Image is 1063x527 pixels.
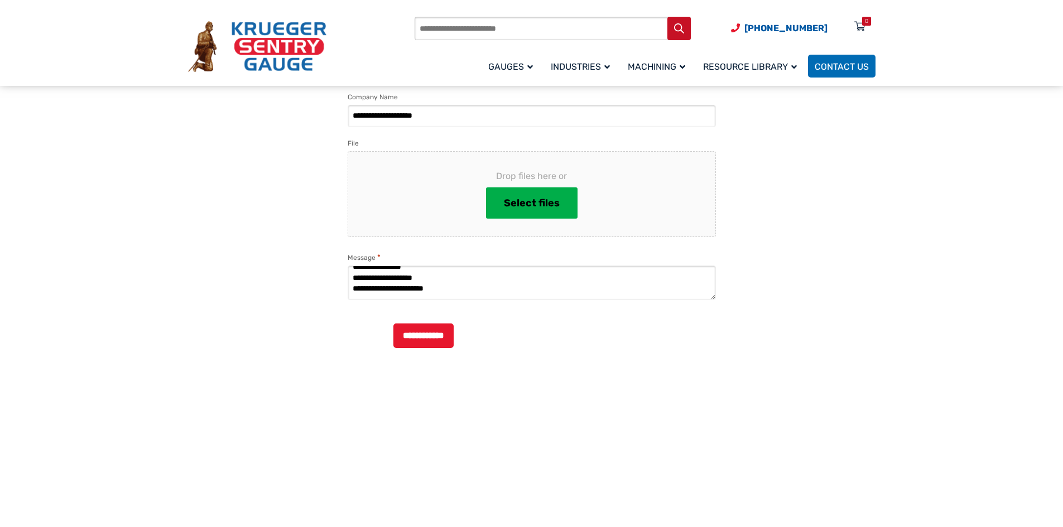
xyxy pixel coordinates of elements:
label: File [348,138,359,149]
a: Contact Us [808,55,876,78]
button: select files, file [486,187,578,219]
a: Gauges [482,53,544,79]
span: Gauges [488,61,533,72]
span: Resource Library [703,61,797,72]
label: Company Name [348,91,398,103]
span: Contact Us [815,61,869,72]
a: Industries [544,53,621,79]
label: Message [348,252,381,263]
a: Resource Library [696,53,808,79]
img: Krueger Sentry Gauge [188,21,326,72]
a: Phone Number (920) 434-8860 [731,21,828,35]
span: Industries [551,61,610,72]
span: Drop files here or [366,170,698,183]
div: 0 [865,17,868,26]
span: [PHONE_NUMBER] [744,23,828,33]
a: Machining [621,53,696,79]
span: Machining [628,61,685,72]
